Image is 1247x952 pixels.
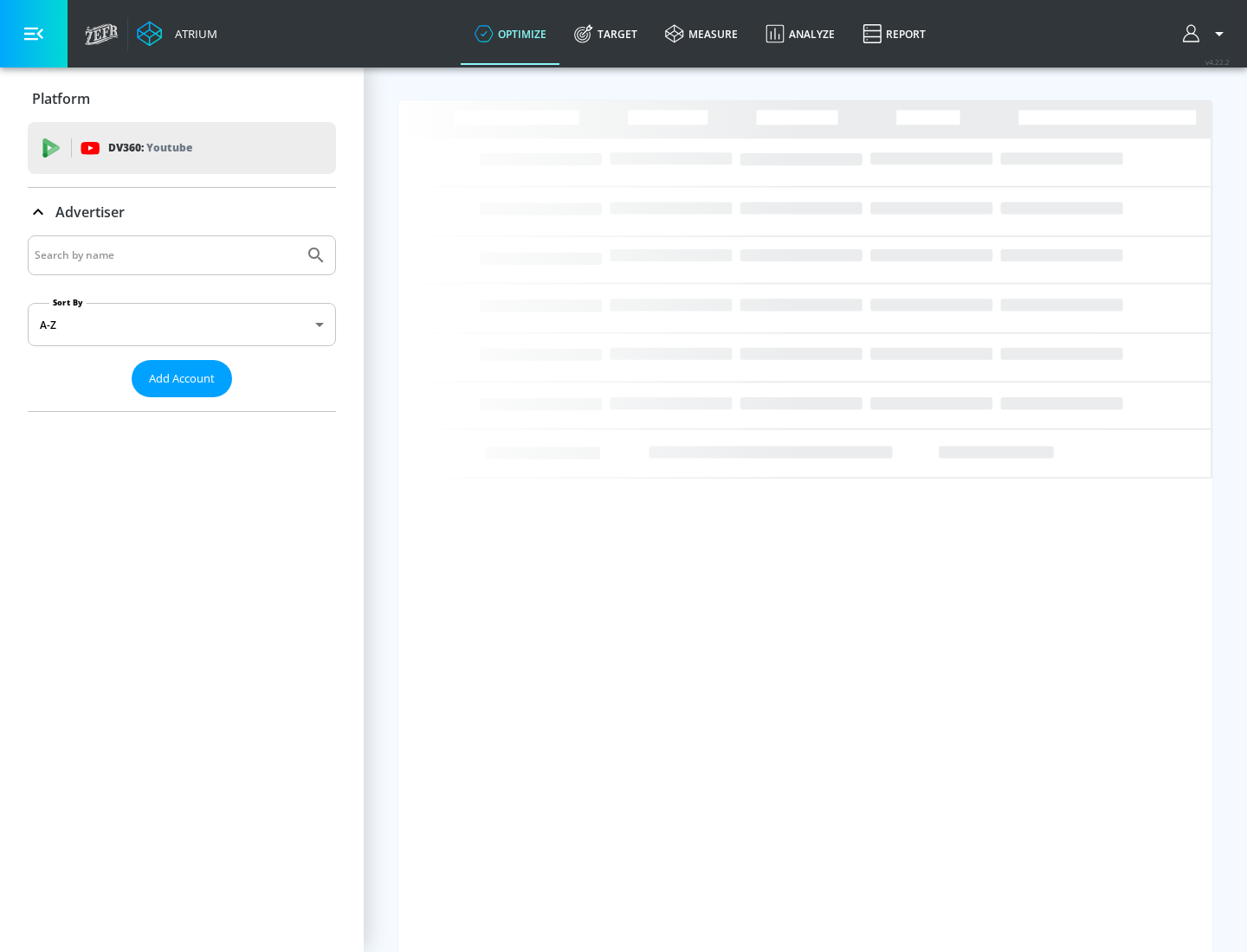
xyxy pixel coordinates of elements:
div: Advertiser [28,235,336,411]
input: Search by name [35,244,297,267]
p: DV360: [108,138,192,158]
a: optimize [461,3,560,65]
span: Add Account [149,369,215,389]
button: Add Account [132,360,232,397]
div: A-Z [28,303,336,346]
div: Platform [28,74,336,123]
label: Sort By [49,297,87,308]
a: Report [849,3,940,65]
a: Target [560,3,651,65]
p: Advertiser [55,203,125,222]
div: DV360: Youtube [28,122,336,174]
a: Analyze [752,3,849,65]
nav: list of Advertiser [28,397,336,411]
p: Youtube [146,138,192,157]
p: Platform [32,89,90,108]
span: v 4.22.2 [1205,57,1230,67]
div: Atrium [168,26,217,42]
a: measure [651,3,752,65]
div: Advertiser [28,188,336,236]
a: Atrium [137,21,217,47]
